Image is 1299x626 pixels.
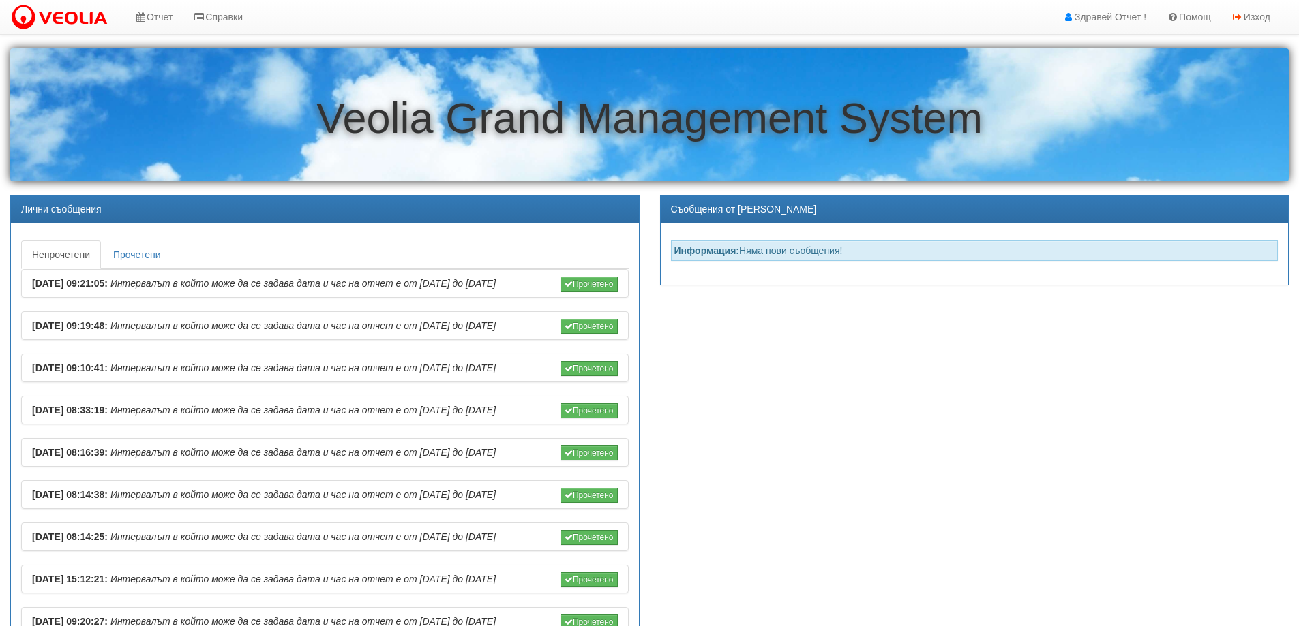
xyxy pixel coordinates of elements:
[561,403,618,418] button: Прочетено
[561,530,618,545] button: Прочетено
[110,405,496,416] i: Интервалът в който може да се задава дата и час на отчет е от [DATE] до [DATE]
[561,488,618,503] button: Прочетено
[110,278,496,289] i: Интервалът в който може да се задава дата и час на отчет е от [DATE] до [DATE]
[671,240,1279,261] div: Няма нови съобщения!
[110,489,496,500] i: Интервалът в който може да се задава дата и час на отчет е от [DATE] до [DATE]
[32,362,108,373] b: [DATE] 09:10:41:
[32,278,108,289] b: [DATE] 09:21:05:
[561,445,618,460] button: Прочетено
[10,3,114,32] img: VeoliaLogo.png
[110,574,496,584] i: Интервалът в който може да се задава дата и час на отчет е от [DATE] до [DATE]
[32,489,108,500] b: [DATE] 08:14:38:
[561,319,618,334] button: Прочетено
[32,574,108,584] b: [DATE] 15:12:21:
[110,447,496,458] i: Интервалът в който може да се задава дата и час на отчет е от [DATE] до [DATE]
[32,531,108,542] b: [DATE] 08:14:25:
[661,195,1289,223] div: Съобщения от [PERSON_NAME]
[561,361,618,376] button: Прочетено
[110,320,496,331] i: Интервалът в който може да се задава дата и час на отчет е от [DATE] до [DATE]
[110,531,496,542] i: Интервалът в който може да се задава дата и час на отчет е от [DATE] до [DATE]
[10,95,1289,142] h1: Veolia Grand Management System
[561,277,618,292] button: Прочетено
[674,245,740,256] strong: Информация:
[32,320,108,331] b: [DATE] 09:19:48:
[21,240,101,269] a: Непрочетени
[32,405,108,416] b: [DATE] 08:33:19:
[102,240,172,269] a: Прочетени
[110,362,496,373] i: Интервалът в който може да се задава дата и час на отчет е от [DATE] до [DATE]
[11,195,639,223] div: Лични съобщения
[32,447,108,458] b: [DATE] 08:16:39:
[561,572,618,587] button: Прочетено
